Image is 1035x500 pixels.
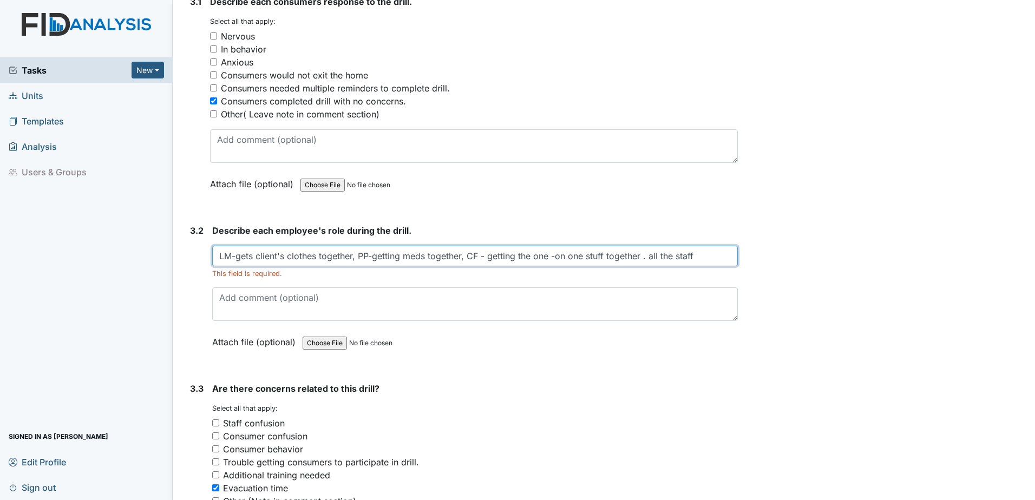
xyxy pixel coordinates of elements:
span: Sign out [9,479,56,496]
span: Signed in as [PERSON_NAME] [9,428,108,445]
input: Consumer confusion [212,432,219,439]
div: Nervous [221,30,255,43]
div: Consumers completed drill with no concerns. [221,95,406,108]
div: Consumer confusion [223,430,307,443]
span: Units [9,87,43,104]
input: Trouble getting consumers to participate in drill. [212,458,219,465]
input: Additional training needed [212,471,219,478]
input: Nervous [210,32,217,40]
div: Consumers would not exit the home [221,69,368,82]
span: Analysis [9,138,57,155]
small: Select all that apply: [212,404,278,412]
div: Evacuation time [223,482,288,495]
input: Staff confusion [212,419,219,426]
label: 3.3 [190,382,204,395]
div: Trouble getting consumers to participate in drill. [223,456,419,469]
input: Evacuation time [212,484,219,491]
input: Consumers needed multiple reminders to complete drill. [210,84,217,91]
button: New [132,62,164,78]
input: In behavior [210,45,217,52]
input: Consumer behavior [212,445,219,452]
div: In behavior [221,43,266,56]
input: Consumers would not exit the home [210,71,217,78]
div: Additional training needed [223,469,330,482]
label: 3.2 [190,224,204,237]
div: Consumers needed multiple reminders to complete drill. [221,82,450,95]
input: Consumers completed drill with no concerns. [210,97,217,104]
input: Anxious [210,58,217,65]
div: Other( Leave note in comment section) [221,108,379,121]
label: Attach file (optional) [210,172,298,190]
input: Other( Leave note in comment section) [210,110,217,117]
span: Templates [9,113,64,129]
span: Edit Profile [9,453,66,470]
label: Attach file (optional) [212,330,300,348]
span: Are there concerns related to this drill? [212,383,379,394]
div: Staff confusion [223,417,285,430]
span: Describe each employee's role during the drill. [212,225,411,236]
div: Anxious [221,56,253,69]
a: Tasks [9,64,132,77]
div: This field is required. [212,268,738,279]
small: Select all that apply: [210,17,276,25]
div: Consumer behavior [223,443,303,456]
